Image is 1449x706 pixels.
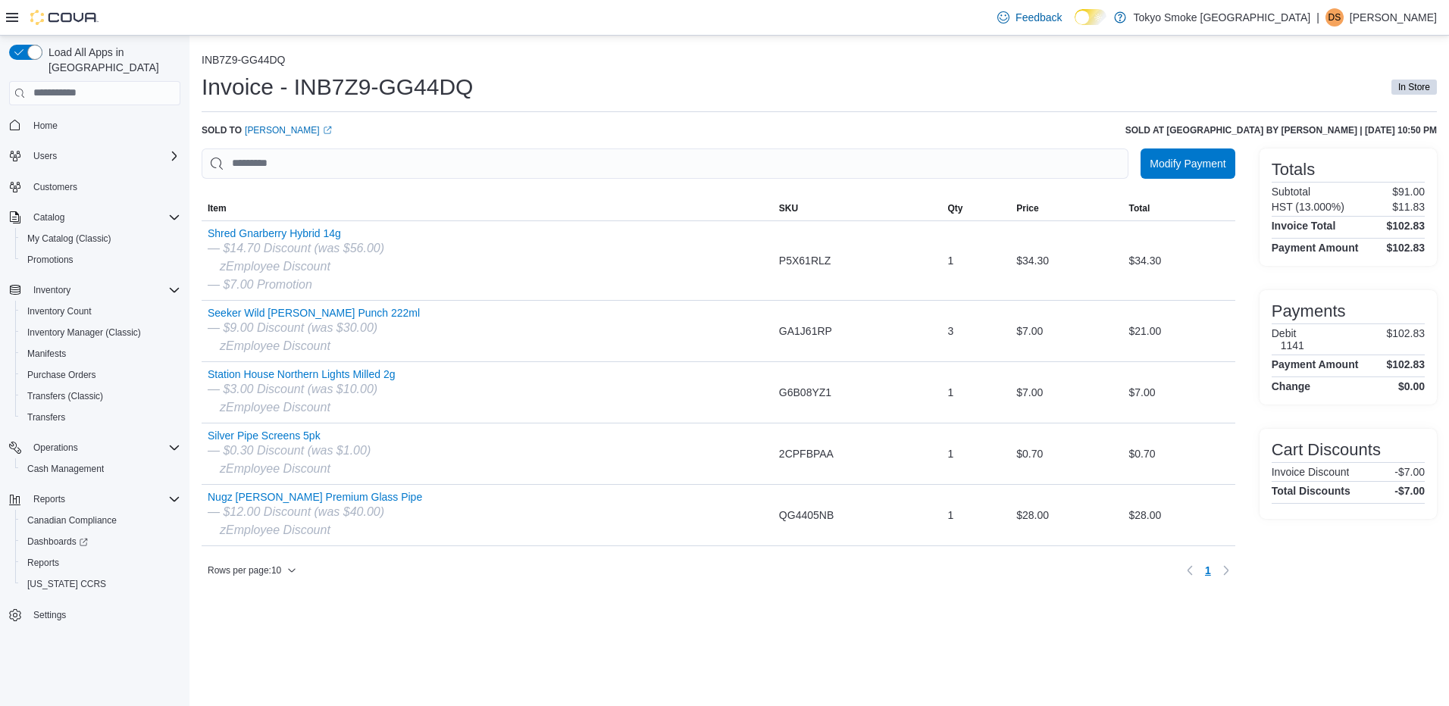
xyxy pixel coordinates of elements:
[1350,8,1437,27] p: [PERSON_NAME]
[27,369,96,381] span: Purchase Orders
[21,408,180,426] span: Transfers
[220,260,330,273] i: zEmployee Discount
[27,208,180,226] span: Catalog
[948,202,963,214] span: Qty
[1150,156,1225,171] span: Modify Payment
[1272,220,1336,232] h4: Invoice Total
[1125,124,1437,136] h6: Sold at [GEOGRAPHIC_DATA] by [PERSON_NAME] | [DATE] 10:50 PM
[21,366,102,384] a: Purchase Orders
[15,301,186,322] button: Inventory Count
[942,377,1011,408] div: 1
[3,604,186,626] button: Settings
[1010,439,1122,469] div: $0.70
[208,368,395,380] button: Station House Northern Lights Milled 2g
[1272,441,1381,459] h3: Cart Discounts
[1075,25,1075,26] span: Dark Mode
[21,323,180,342] span: Inventory Manager (Classic)
[942,245,1011,276] div: 1
[1010,245,1122,276] div: $34.30
[27,605,180,624] span: Settings
[1272,186,1310,198] h6: Subtotal
[202,124,332,136] div: Sold to
[21,251,80,269] a: Promotions
[1398,80,1430,94] span: In Store
[27,348,66,360] span: Manifests
[1122,500,1235,530] div: $28.00
[3,280,186,301] button: Inventory
[1392,186,1425,198] p: $91.00
[30,10,99,25] img: Cova
[3,176,186,198] button: Customers
[33,150,57,162] span: Users
[208,491,422,503] button: Nugz [PERSON_NAME] Premium Glass Pipe
[21,554,180,572] span: Reports
[942,500,1011,530] div: 1
[1392,201,1425,213] p: $11.83
[21,302,98,320] a: Inventory Count
[33,211,64,223] span: Catalog
[202,54,1437,69] nav: An example of EuiBreadcrumbs
[15,249,186,270] button: Promotions
[21,533,94,551] a: Dashboards
[21,302,180,320] span: Inventory Count
[1199,558,1217,583] ul: Pagination for table: MemoryTable from EuiInMemoryTable
[1272,201,1344,213] h6: HST (13.000%)
[27,147,180,165] span: Users
[202,54,285,66] button: INB7Z9-GG44DQ
[1010,377,1122,408] div: $7.00
[15,510,186,531] button: Canadian Compliance
[15,573,186,595] button: [US_STATE] CCRS
[323,126,332,135] svg: External link
[1010,196,1122,220] button: Price
[202,148,1128,179] input: This is a search bar. As you type, the results lower in the page will automatically filter.
[21,366,180,384] span: Purchase Orders
[33,442,78,454] span: Operations
[1272,302,1346,320] h3: Payments
[21,460,180,478] span: Cash Management
[1272,327,1304,339] h6: Debit
[33,284,70,296] span: Inventory
[1128,202,1150,214] span: Total
[1181,561,1199,579] button: Previous page
[208,503,422,521] div: — $12.00 Discount (was $40.00)
[33,120,58,132] span: Home
[33,181,77,193] span: Customers
[1272,358,1359,370] h4: Payment Amount
[27,463,104,475] span: Cash Management
[21,460,110,478] a: Cash Management
[15,228,186,249] button: My Catalog (Classic)
[1316,8,1319,27] p: |
[15,552,186,573] button: Reports
[245,124,332,136] a: [PERSON_NAME]External link
[33,609,66,621] span: Settings
[208,239,384,258] div: — $14.70 Discount (was $56.00)
[27,233,111,245] span: My Catalog (Classic)
[1016,10,1062,25] span: Feedback
[220,462,330,475] i: zEmployee Discount
[21,345,180,363] span: Manifests
[1122,377,1235,408] div: $7.00
[27,208,70,226] button: Catalog
[15,386,186,407] button: Transfers (Classic)
[27,557,59,569] span: Reports
[1394,485,1425,497] h4: -$7.00
[15,531,186,552] a: Dashboards
[21,575,180,593] span: Washington CCRS
[1272,380,1310,392] h4: Change
[27,390,103,402] span: Transfers (Classic)
[27,305,92,317] span: Inventory Count
[27,536,88,548] span: Dashboards
[21,387,180,405] span: Transfers (Classic)
[1386,242,1425,254] h4: $102.83
[779,445,834,463] span: 2CPFBPAA
[9,108,180,666] nav: Complex example
[1398,380,1425,392] h4: $0.00
[27,147,63,165] button: Users
[1010,500,1122,530] div: $28.00
[1272,466,1350,478] h6: Invoice Discount
[1122,245,1235,276] div: $34.30
[27,281,77,299] button: Inventory
[21,533,180,551] span: Dashboards
[202,72,473,102] h1: Invoice - INB7Z9-GG44DQ
[27,326,141,339] span: Inventory Manager (Classic)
